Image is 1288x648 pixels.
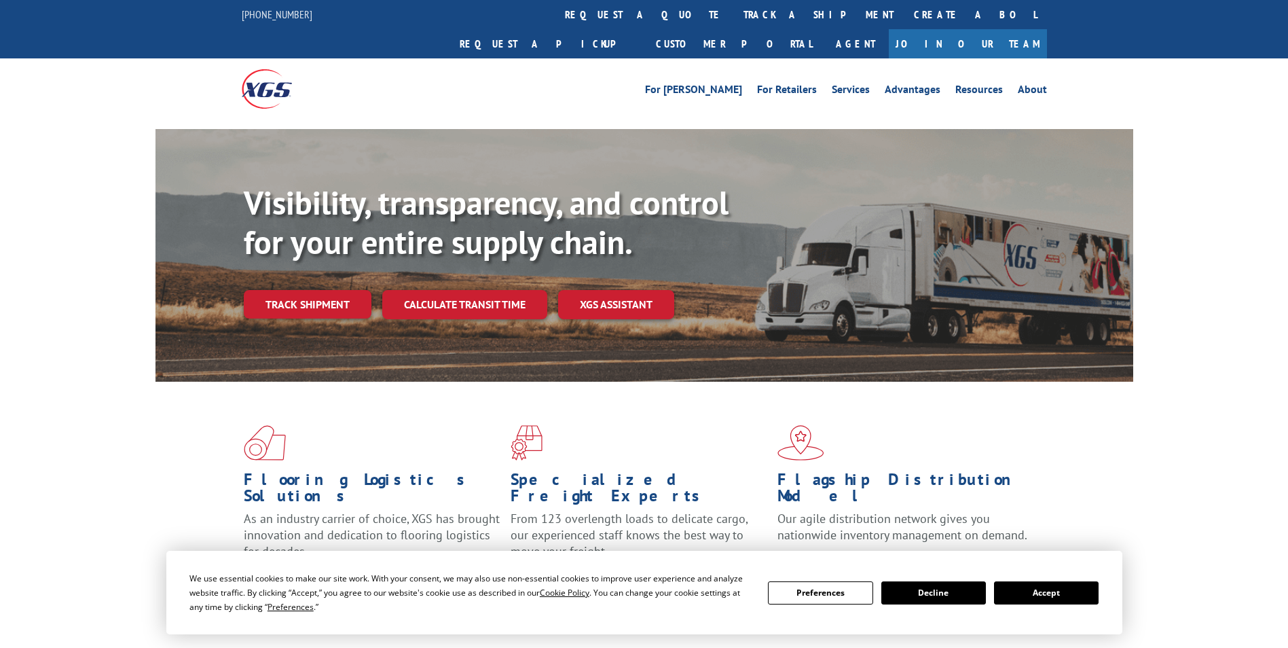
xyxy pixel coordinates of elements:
[645,84,742,99] a: For [PERSON_NAME]
[166,551,1122,634] div: Cookie Consent Prompt
[449,29,646,58] a: Request a pickup
[382,290,547,319] a: Calculate transit time
[244,511,500,559] span: As an industry carrier of choice, XGS has brought innovation and dedication to flooring logistics...
[994,581,1099,605] button: Accept
[244,425,286,461] img: xgs-icon-total-supply-chain-intelligence-red
[540,587,589,598] span: Cookie Policy
[777,425,824,461] img: xgs-icon-flagship-distribution-model-red
[832,84,870,99] a: Services
[955,84,1003,99] a: Resources
[244,290,371,319] a: Track shipment
[757,84,817,99] a: For Retailers
[268,601,314,613] span: Preferences
[777,511,1027,543] span: Our agile distribution network gives you nationwide inventory management on demand.
[511,471,767,511] h1: Specialized Freight Experts
[511,511,767,571] p: From 123 overlength loads to delicate cargo, our experienced staff knows the best way to move you...
[244,471,500,511] h1: Flooring Logistics Solutions
[885,84,940,99] a: Advantages
[822,29,889,58] a: Agent
[777,471,1034,511] h1: Flagship Distribution Model
[646,29,822,58] a: Customer Portal
[511,425,542,461] img: xgs-icon-focused-on-flooring-red
[768,581,872,605] button: Preferences
[189,571,752,614] div: We use essential cookies to make our site work. With your consent, we may also use non-essential ...
[558,290,674,319] a: XGS ASSISTANT
[1018,84,1047,99] a: About
[881,581,986,605] button: Decline
[242,7,312,21] a: [PHONE_NUMBER]
[244,181,729,263] b: Visibility, transparency, and control for your entire supply chain.
[889,29,1047,58] a: Join Our Team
